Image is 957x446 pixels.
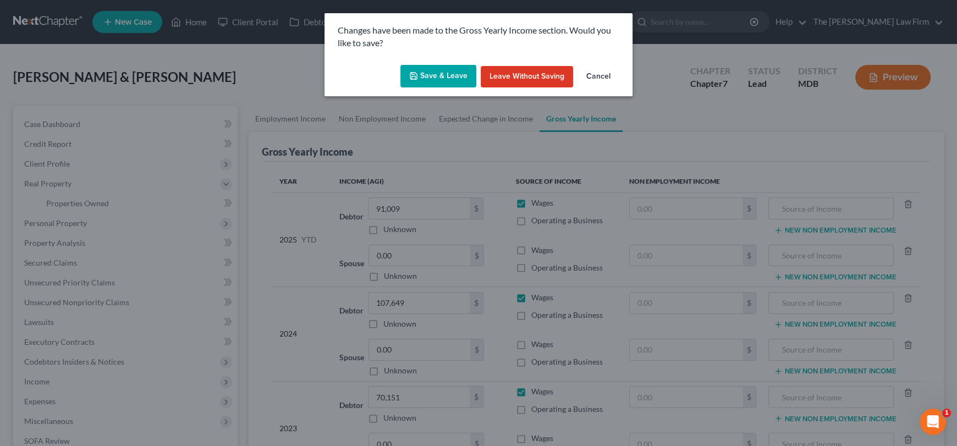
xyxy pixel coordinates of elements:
button: Leave without Saving [481,66,573,88]
p: Changes have been made to the Gross Yearly Income section. Would you like to save? [338,24,619,49]
button: Save & Leave [400,65,476,88]
iframe: Intercom live chat [920,409,946,435]
span: 1 [942,409,951,417]
button: Cancel [577,66,619,88]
